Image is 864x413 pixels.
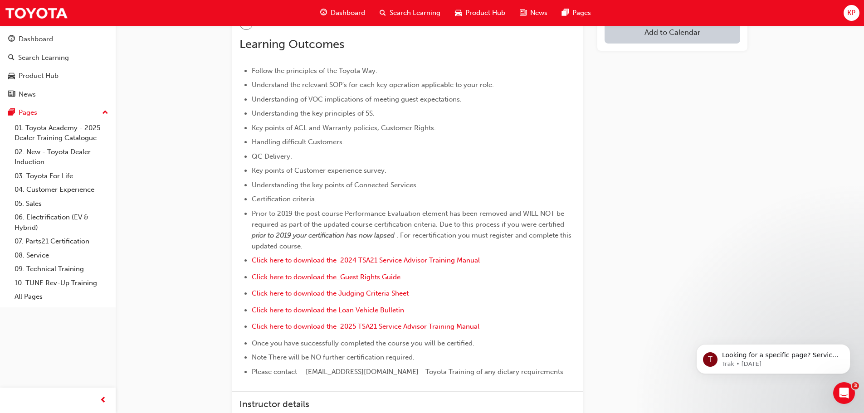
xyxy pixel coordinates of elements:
button: Pages [4,104,112,121]
span: car-icon [8,72,15,80]
span: Learning Outcomes [239,37,344,51]
a: guage-iconDashboard [313,4,372,22]
div: Dashboard [19,34,53,44]
span: QC Delivery. [252,152,292,160]
span: Once you have successfully completed the course you will be certified. [252,339,474,347]
a: Click here to download the 2025 TSA21 Service Advisor Training Manual [252,322,479,330]
a: car-iconProduct Hub [448,4,513,22]
a: 08. Service [11,248,112,262]
div: Product Hub [19,71,59,81]
span: guage-icon [8,35,15,44]
span: 3 [852,382,859,389]
iframe: Intercom notifications message [683,325,864,389]
span: Please contact - [EMAIL_ADDRESS][DOMAIN_NAME] - Toyota Training of any dietary requirements [252,368,563,376]
span: KP [847,8,855,18]
span: Note There will be NO further certification required. [252,353,415,361]
a: 01. Toyota Academy - 2025 Dealer Training Catalogue [11,121,112,145]
span: up-icon [102,107,108,119]
a: Dashboard [4,31,112,48]
a: News [4,86,112,103]
a: Click here to download the 2024 TSA21 Service Advisor Training Manual [252,256,480,264]
span: Search Learning [390,8,440,18]
span: car-icon [455,7,462,19]
a: 03. Toyota For Life [11,169,112,183]
span: Understanding the key principles of 5S. [252,109,375,117]
a: 04. Customer Experience [11,183,112,197]
span: Follow the principles of the Toyota Way. [252,67,377,75]
a: All Pages [11,290,112,304]
span: Understanding the key points of Connected Services. [252,181,418,189]
a: 10. TUNE Rev-Up Training [11,276,112,290]
a: 02. New - Toyota Dealer Induction [11,145,112,169]
button: KP [844,5,859,21]
span: . For recertification you must register and complete this updated course. [252,231,573,250]
span: news-icon [8,91,15,99]
div: Search Learning [18,53,69,63]
span: Understand the relevant SOP's for each key operation applicable to your role. [252,81,494,89]
span: Key points of ACL and Warranty policies, Customer Rights. [252,124,436,132]
span: Key points of Customer experience survey. [252,166,386,175]
span: Handling difficult Customers. [252,138,344,146]
a: 06. Electrification (EV & Hybrid) [11,210,112,234]
span: Dashboard [331,8,365,18]
a: Product Hub [4,68,112,84]
a: Click here to download the Guest Rights Guide [252,273,400,281]
a: Click here to download the Judging Criteria Sheet [252,289,409,297]
span: search-icon [380,7,386,19]
span: News [530,8,547,18]
span: Product Hub [465,8,505,18]
a: pages-iconPages [555,4,598,22]
span: guage-icon [320,7,327,19]
span: search-icon [8,54,15,62]
span: Certification criteria. [252,195,317,203]
a: 07. Parts21 Certification [11,234,112,248]
span: pages-icon [8,109,15,117]
span: news-icon [520,7,527,19]
span: prev-icon [100,395,107,406]
a: search-iconSearch Learning [372,4,448,22]
a: Click here to download the Loan Vehicle Bulletin [252,306,404,314]
a: 05. Sales [11,197,112,211]
div: Pages [19,107,37,118]
button: DashboardSearch LearningProduct HubNews [4,29,112,104]
iframe: Intercom live chat [833,382,855,404]
a: news-iconNews [513,4,555,22]
img: Trak [5,3,68,23]
a: 09. Technical Training [11,262,112,276]
h3: Instructor details [239,399,576,409]
div: News [19,89,36,100]
span: Pages [572,8,591,18]
span: Prior to 2019 the post course Performance Evaluation element has been removed and WILL NOT be req... [252,209,566,228]
button: Add to Calendar [605,21,740,44]
span: Understanding of VOC implications of meeting guest expectations. [252,95,462,103]
a: Search Learning [4,49,112,66]
span: prior to 2019 your certification has now lapsed [252,231,395,239]
span: pages-icon [562,7,569,19]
